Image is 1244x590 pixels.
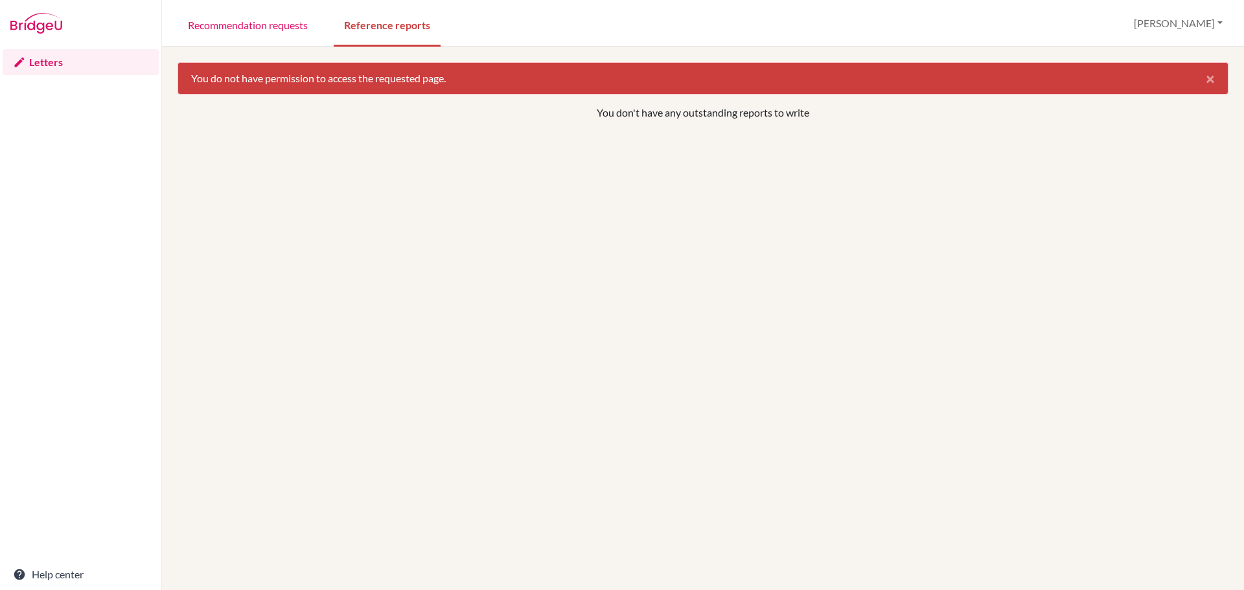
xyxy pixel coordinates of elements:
[1128,11,1228,36] button: [PERSON_NAME]
[178,62,1228,95] div: You do not have permission to access the requested page.
[334,2,441,47] a: Reference reports
[1193,63,1228,94] button: Close
[3,562,159,587] a: Help center
[3,49,159,75] a: Letters
[10,13,62,34] img: Bridge-U
[1206,69,1215,87] span: ×
[178,2,318,47] a: Recommendation requests
[275,105,1131,120] p: You don't have any outstanding reports to write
